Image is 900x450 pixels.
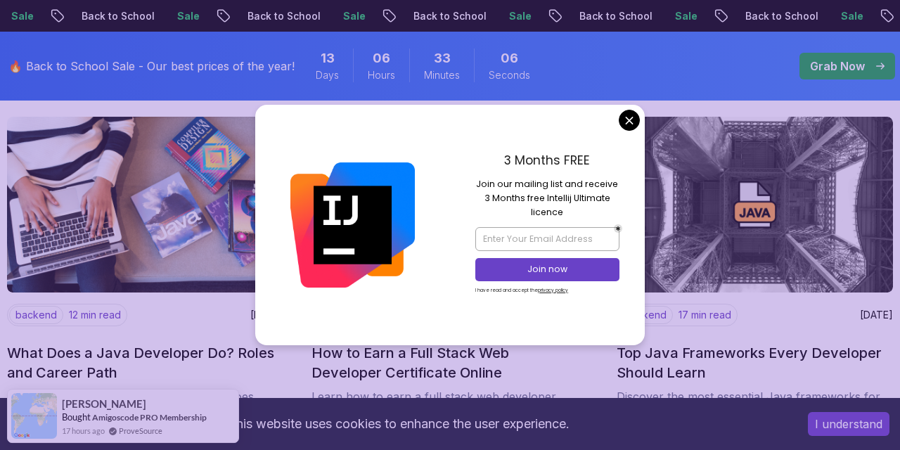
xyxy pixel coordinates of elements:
span: [PERSON_NAME] [62,398,146,410]
span: Minutes [424,68,460,82]
p: backend [619,306,673,324]
p: 12 min read [69,308,121,322]
p: 17 min read [679,308,731,322]
span: Days [316,68,339,82]
img: provesource social proof notification image [11,393,57,439]
img: image [617,117,893,292]
p: Sale [322,9,367,23]
p: Sale [654,9,699,23]
p: 🔥 Back to School Sale - Our best prices of the year! [8,58,295,75]
p: backend [9,306,63,324]
p: [DATE] [250,308,283,322]
p: Back to School [392,9,488,23]
p: Back to School [724,9,820,23]
span: 6 Seconds [501,49,518,68]
div: This website uses cookies to enhance the user experience. [11,409,787,439]
p: Sale [820,9,865,23]
img: image [7,117,283,292]
p: [DATE] [860,308,893,322]
button: Accept cookies [808,412,889,436]
span: Hours [368,68,395,82]
h2: What Does a Java Developer Do? Roles and Career Path [7,343,275,382]
span: Seconds [489,68,530,82]
span: Bought [62,411,91,423]
p: Back to School [558,9,654,23]
p: Grab Now [810,58,865,75]
p: Back to School [226,9,322,23]
p: Sale [488,9,533,23]
p: Back to School [60,9,156,23]
h2: How to Earn a Full Stack Web Developer Certificate Online [311,343,579,382]
span: 13 Days [321,49,335,68]
a: Amigoscode PRO Membership [92,412,207,423]
span: 33 Minutes [434,49,451,68]
p: Sale [156,9,201,23]
a: ProveSource [119,425,162,437]
span: 17 hours ago [62,425,105,437]
span: 6 Hours [373,49,390,68]
h2: Top Java Frameworks Every Developer Should Learn [617,343,885,382]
